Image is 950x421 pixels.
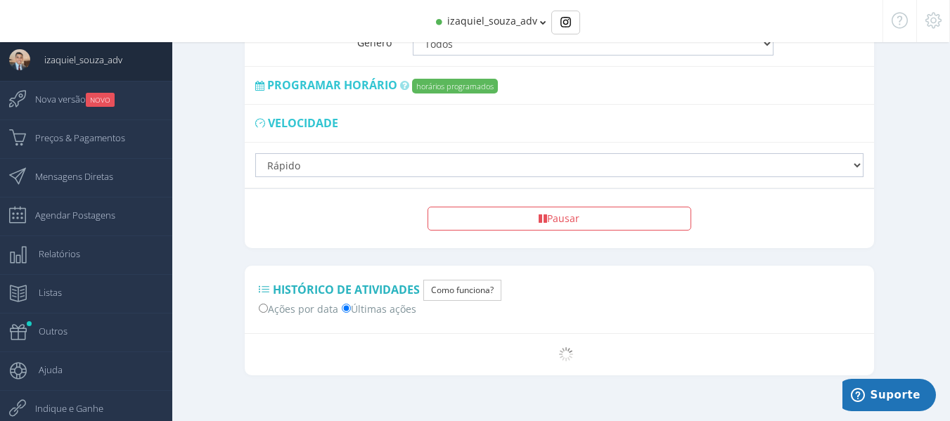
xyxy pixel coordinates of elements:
[86,93,115,107] small: NOVO
[842,379,936,414] iframe: Abre um widget para que você possa encontrar mais informações
[559,347,573,361] img: loader.gif
[25,275,62,310] span: Listas
[259,301,338,316] label: Ações por data
[25,236,80,271] span: Relatórios
[25,313,68,349] span: Outros
[423,280,501,301] button: Como funciona?
[273,282,420,297] span: Histórico de Atividades
[447,14,537,27] span: izaquiel_souza_adv
[560,17,571,27] img: Instagram_simple_icon.svg
[268,115,338,131] span: Velocidade
[428,207,691,231] button: Pausar
[30,42,122,77] span: izaquiel_souza_adv
[9,49,30,70] img: User Image
[21,159,113,194] span: Mensagens Diretas
[21,197,115,233] span: Agendar Postagens
[25,352,63,387] span: Ajuda
[259,304,268,313] input: Ações por data
[342,301,416,316] label: Últimas ações
[21,120,125,155] span: Preços & Pagamentos
[412,79,498,93] label: horários programados
[342,304,351,313] input: Últimas ações
[21,82,115,117] span: Nova versão
[267,77,397,93] span: Programar horário
[551,11,580,34] div: Basic example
